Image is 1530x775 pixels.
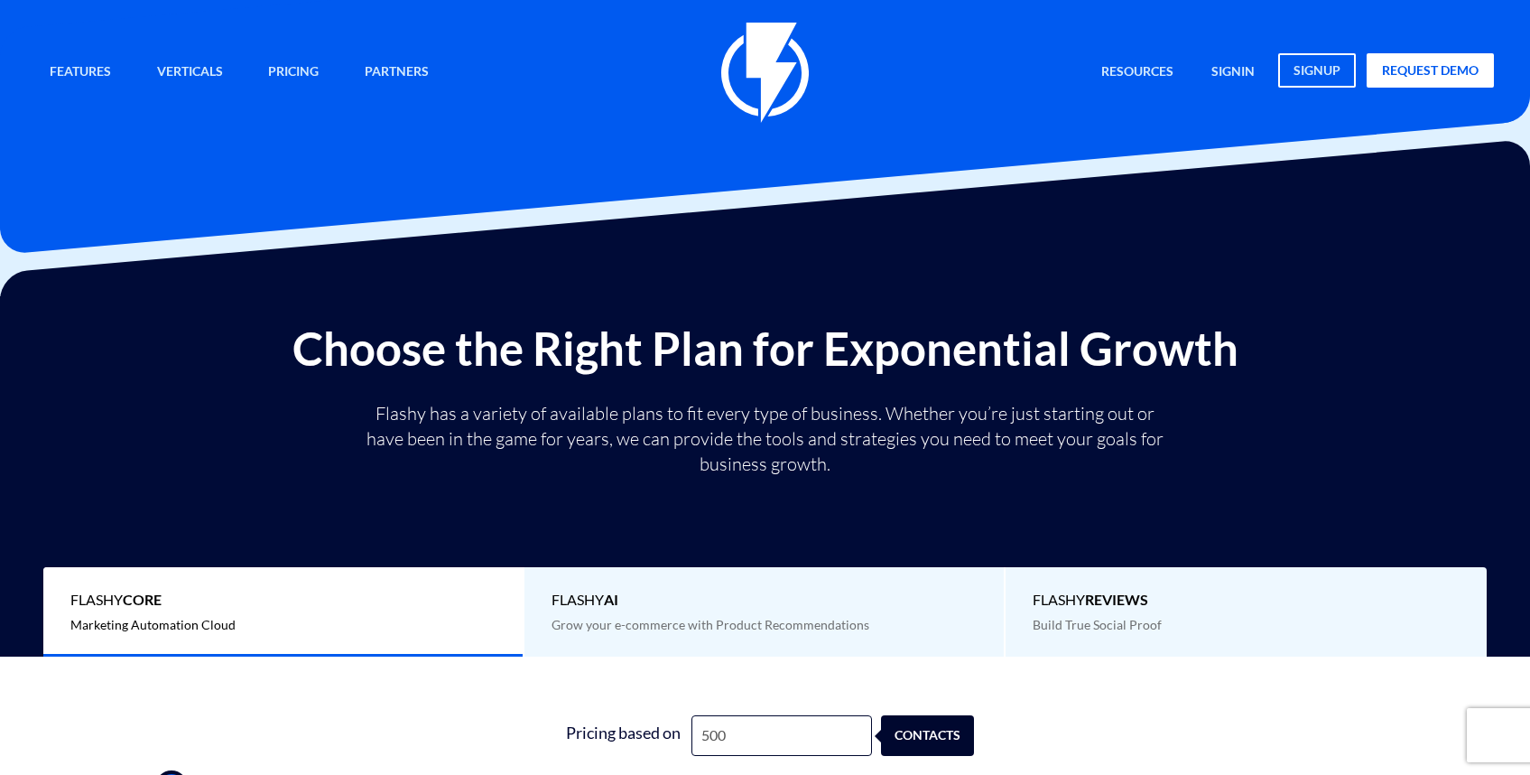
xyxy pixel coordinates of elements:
[604,591,618,608] b: AI
[1085,591,1148,608] b: REVIEWS
[1033,590,1459,611] span: Flashy
[255,53,332,92] a: Pricing
[70,590,496,611] span: Flashy
[36,53,125,92] a: Features
[359,401,1172,477] p: Flashy has a variety of available plans to fit every type of business. Whether you’re just starti...
[1278,53,1356,88] a: signup
[14,323,1516,374] h2: Choose the Right Plan for Exponential Growth
[351,53,442,92] a: Partners
[1198,53,1268,92] a: signin
[892,715,985,756] div: contacts
[1088,53,1187,92] a: Resources
[1367,53,1494,88] a: request demo
[556,715,691,756] div: Pricing based on
[552,617,869,632] span: Grow your e-commerce with Product Recommendations
[70,617,236,632] span: Marketing Automation Cloud
[552,590,977,611] span: Flashy
[144,53,236,92] a: Verticals
[123,591,162,608] b: Core
[1033,617,1162,632] span: Build True Social Proof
